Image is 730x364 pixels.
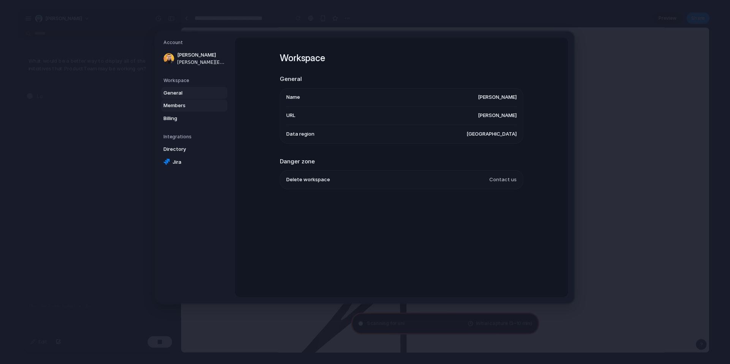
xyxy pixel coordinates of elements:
a: Billing [161,112,227,125]
span: Members [163,102,212,109]
span: Name [286,93,300,101]
h5: Account [163,39,227,46]
span: Contact us [489,176,517,184]
span: [PERSON_NAME] [177,51,226,59]
span: Jira [173,158,221,166]
h1: Workspace [280,51,523,65]
a: Members [161,100,227,112]
span: [PERSON_NAME][EMAIL_ADDRESS][DOMAIN_NAME] [177,59,226,66]
a: General [161,87,227,99]
a: Jira [161,156,227,168]
span: Billing [163,115,212,122]
span: Delete workspace [286,176,330,184]
span: [PERSON_NAME] [478,112,517,119]
h5: Integrations [163,133,227,140]
h2: Danger zone [280,157,523,166]
button: Open menu [3,3,15,12]
span: URL [286,112,295,119]
span: [GEOGRAPHIC_DATA] [467,130,517,138]
span: [PERSON_NAME] [478,93,517,101]
span: General [163,89,212,97]
a: Directory [161,143,227,155]
span: Directory [163,146,212,153]
span: Data region [286,130,314,138]
h5: Workspace [163,77,227,84]
h2: General [280,75,523,84]
a: [PERSON_NAME][PERSON_NAME][EMAIL_ADDRESS][DOMAIN_NAME] [161,49,227,68]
